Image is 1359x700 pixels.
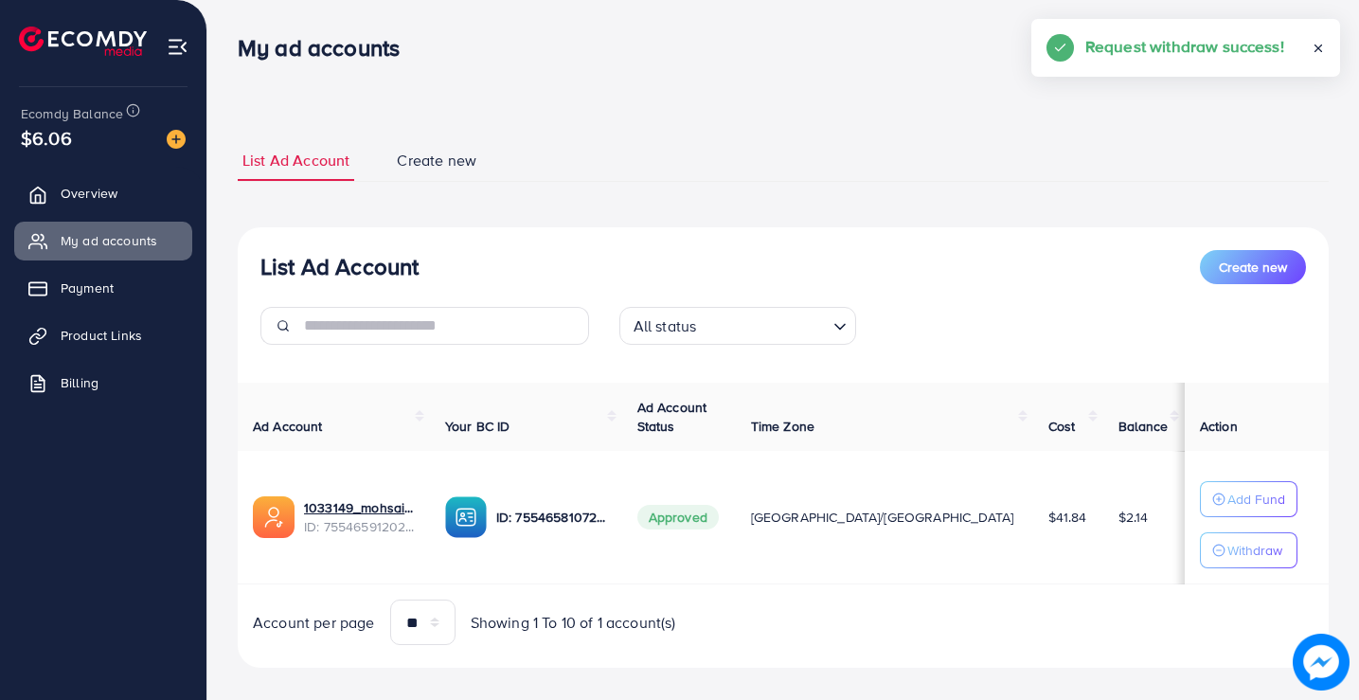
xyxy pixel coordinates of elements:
span: $6.06 [18,118,75,159]
span: ID: 7554659120251584513 [304,517,415,536]
p: ID: 7554658107222540295 [496,506,607,529]
span: Product Links [61,326,142,345]
span: Account per page [253,612,375,634]
span: Action [1200,417,1238,436]
h5: Request withdraw success! [1085,34,1284,59]
span: $2.14 [1118,508,1149,527]
span: Your BC ID [445,417,510,436]
span: All status [630,313,701,340]
span: Balance [1118,417,1169,436]
span: Create new [397,150,476,171]
span: Cost [1048,417,1076,436]
a: Payment [14,269,192,307]
span: Ad Account Status [637,398,707,436]
a: 1033149_mohsain_1758956190965 [304,498,415,517]
span: [GEOGRAPHIC_DATA]/[GEOGRAPHIC_DATA] [751,508,1014,527]
img: image [1293,634,1350,691]
span: My ad accounts [61,231,157,250]
h3: My ad accounts [238,34,415,62]
img: menu [167,36,188,58]
div: <span class='underline'>1033149_mohsain_1758956190965</span></br>7554659120251584513 [304,498,415,537]
span: Approved [637,505,719,529]
span: List Ad Account [242,150,349,171]
img: ic-ads-acc.e4c84228.svg [253,496,295,538]
a: My ad accounts [14,222,192,260]
a: Billing [14,364,192,402]
button: Create new [1200,250,1306,284]
span: Payment [61,278,114,297]
span: Billing [61,373,98,392]
span: Showing 1 To 10 of 1 account(s) [471,612,676,634]
input: Search for option [702,309,825,340]
div: Search for option [619,307,856,345]
a: Product Links [14,316,192,354]
span: Time Zone [751,417,814,436]
p: Withdraw [1227,539,1282,562]
span: Overview [61,184,117,203]
button: Withdraw [1200,532,1297,568]
img: ic-ba-acc.ded83a64.svg [445,496,487,538]
span: Create new [1219,258,1287,277]
span: Ecomdy Balance [21,104,123,123]
h3: List Ad Account [260,253,419,280]
span: $41.84 [1048,508,1087,527]
a: Overview [14,174,192,212]
button: Add Fund [1200,481,1297,517]
p: Add Fund [1227,488,1285,511]
img: logo [19,27,147,56]
span: Ad Account [253,417,323,436]
img: image [167,130,186,149]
